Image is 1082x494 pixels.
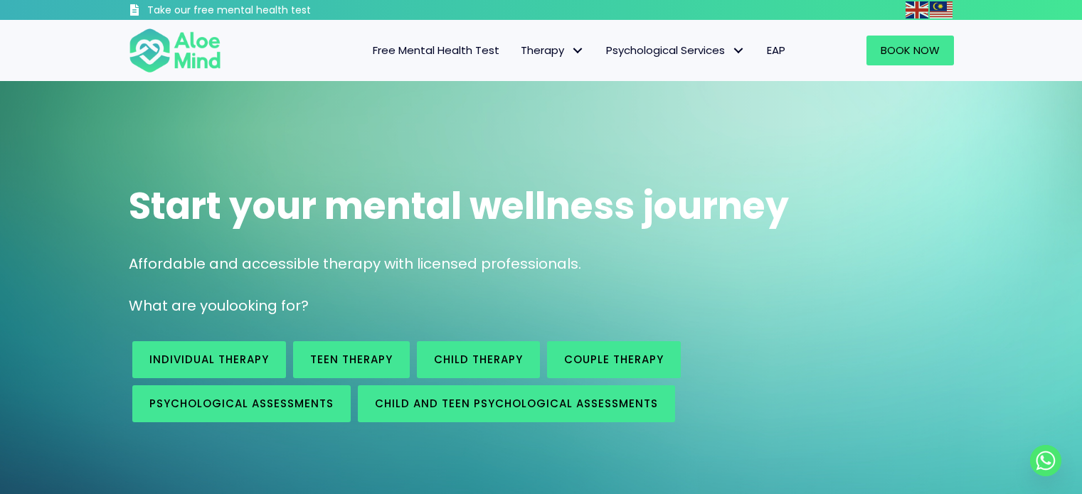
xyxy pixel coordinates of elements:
[595,36,756,65] a: Psychological ServicesPsychological Services: submenu
[132,341,286,378] a: Individual therapy
[373,43,499,58] span: Free Mental Health Test
[129,180,789,232] span: Start your mental wellness journey
[129,27,221,74] img: Aloe mind Logo
[293,341,410,378] a: Teen Therapy
[147,4,387,18] h3: Take our free mental health test
[930,1,954,18] a: Malay
[521,43,585,58] span: Therapy
[510,36,595,65] a: TherapyTherapy: submenu
[756,36,796,65] a: EAP
[930,1,953,18] img: ms
[149,396,334,411] span: Psychological assessments
[767,43,785,58] span: EAP
[1030,445,1061,476] a: Whatsapp
[568,41,588,61] span: Therapy: submenu
[129,296,226,316] span: What are you
[362,36,510,65] a: Free Mental Health Test
[129,254,954,274] p: Affordable and accessible therapy with licensed professionals.
[132,385,351,422] a: Psychological assessments
[728,41,749,61] span: Psychological Services: submenu
[434,352,523,367] span: Child Therapy
[358,385,675,422] a: Child and Teen Psychological assessments
[866,36,954,65] a: Book Now
[417,341,540,378] a: Child Therapy
[226,296,309,316] span: looking for?
[906,1,928,18] img: en
[881,43,940,58] span: Book Now
[149,352,269,367] span: Individual therapy
[564,352,664,367] span: Couple therapy
[547,341,681,378] a: Couple therapy
[310,352,393,367] span: Teen Therapy
[375,396,658,411] span: Child and Teen Psychological assessments
[129,4,387,20] a: Take our free mental health test
[240,36,796,65] nav: Menu
[906,1,930,18] a: English
[606,43,746,58] span: Psychological Services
